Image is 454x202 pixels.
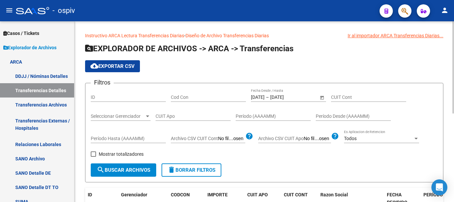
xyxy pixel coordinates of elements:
span: Archivo CSV CUIT Cont [171,136,218,141]
span: Todos [344,136,357,141]
span: Archivo CSV CUIT Apo [258,136,304,141]
mat-icon: help [245,132,253,140]
div: Ir al importador ARCA Transferencias Diarias... [348,32,443,39]
span: ID [88,192,92,197]
span: Exportar CSV [90,63,135,69]
span: CODCON [171,192,190,197]
mat-icon: search [97,166,105,174]
a: Instructivo ARCA Lectura Transferencias Diarias [85,33,184,38]
span: EXPLORADOR DE ARCHIVOS -> ARCA -> Transferencias [85,44,293,53]
span: Explorador de Archivos [3,44,57,51]
p: - [85,32,443,39]
span: Buscar Archivos [97,167,150,173]
span: PERÍODO [423,192,443,197]
button: Borrar Filtros [162,163,221,177]
input: Fecha inicio [251,95,265,100]
input: Archivo CSV CUIT Cont [218,136,245,142]
span: Borrar Filtros [168,167,215,173]
mat-icon: cloud_download [90,62,98,70]
div: Open Intercom Messenger [431,179,447,195]
mat-icon: help [331,132,339,140]
button: Buscar Archivos [91,163,156,177]
input: Archivo CSV CUIT Apo [304,136,331,142]
button: Exportar CSV [85,60,140,72]
span: Razon Social [320,192,348,197]
a: Diseño de Archivo Transferencias Diarias [185,33,269,38]
input: Fecha fin [270,95,303,100]
span: Seleccionar Gerenciador [91,113,145,119]
mat-icon: person [441,6,449,14]
mat-icon: menu [5,6,13,14]
mat-icon: delete [168,166,175,174]
button: Open calendar [318,94,325,101]
span: Gerenciador [121,192,147,197]
span: - ospiv [53,3,75,18]
span: IMPORTE [207,192,228,197]
span: Casos / Tickets [3,30,39,37]
span: Mostrar totalizadores [99,150,144,158]
span: CUIT APO [247,192,268,197]
span: CUIT CONT [284,192,308,197]
span: – [266,95,269,100]
h3: Filtros [91,78,114,87]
